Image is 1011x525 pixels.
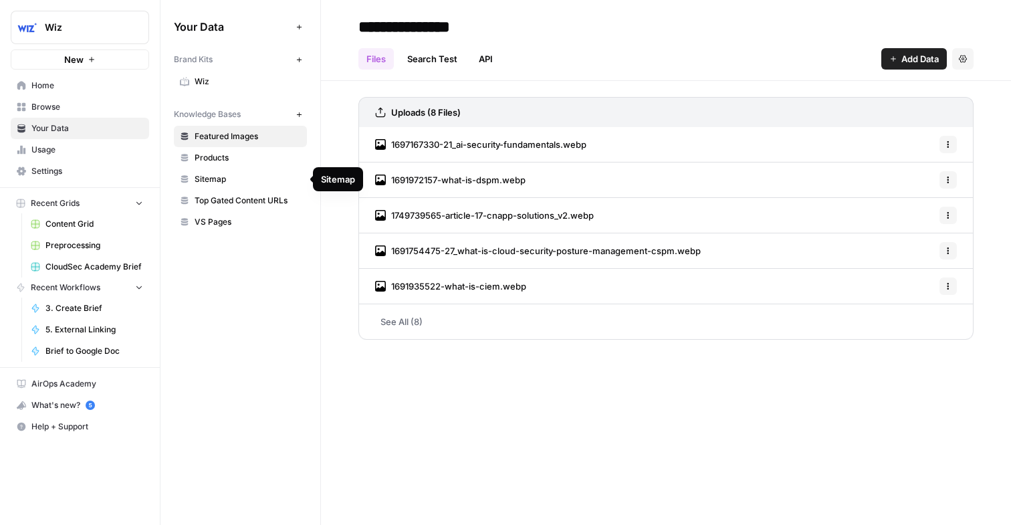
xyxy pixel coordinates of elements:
span: Your Data [174,19,291,35]
a: Search Test [399,48,465,70]
a: 1691972157-what-is-dspm.webp [375,163,526,197]
a: See All (8) [358,304,974,339]
button: Add Data [881,48,947,70]
span: Brand Kits [174,54,213,66]
span: Recent Workflows [31,282,100,294]
button: What's new? 5 [11,395,149,416]
a: Content Grid [25,213,149,235]
a: AirOps Academy [11,373,149,395]
button: New [11,49,149,70]
span: Content Grid [45,218,143,230]
a: 3. Create Brief [25,298,149,319]
a: Wiz [174,71,307,92]
a: Sitemap [174,169,307,190]
span: 1691935522-what-is-ciem.webp [391,280,526,293]
span: 1749739565-article-17-cnapp-solutions_v2.webp [391,209,594,222]
span: Your Data [31,122,143,134]
div: What's new? [11,395,148,415]
div: Sitemap [321,173,355,186]
span: AirOps Academy [31,378,143,390]
span: Wiz [45,21,126,34]
text: 5 [88,402,92,409]
span: Brief to Google Doc [45,345,143,357]
button: Recent Grids [11,193,149,213]
span: CloudSec Academy Brief [45,261,143,273]
span: Top Gated Content URLs [195,195,301,207]
span: Usage [31,144,143,156]
a: Top Gated Content URLs [174,190,307,211]
a: Brief to Google Doc [25,340,149,362]
span: New [64,53,84,66]
span: Wiz [195,76,301,88]
span: Sitemap [195,173,301,185]
span: Settings [31,165,143,177]
a: 5 [86,401,95,410]
span: Recent Grids [31,197,80,209]
span: Products [195,152,301,164]
a: Files [358,48,394,70]
a: CloudSec Academy Brief [25,256,149,278]
span: 1691754475-27_what-is-cloud-security-posture-management-cspm.webp [391,244,701,257]
a: Products [174,147,307,169]
a: Settings [11,161,149,182]
span: 1691972157-what-is-dspm.webp [391,173,526,187]
a: 5. External Linking [25,319,149,340]
span: Knowledge Bases [174,108,241,120]
a: Browse [11,96,149,118]
button: Help + Support [11,416,149,437]
span: Add Data [901,52,939,66]
a: 1691935522-what-is-ciem.webp [375,269,526,304]
span: Featured Images [195,130,301,142]
span: 5. External Linking [45,324,143,336]
span: 1697167330-21_ai-security-fundamentals.webp [391,138,586,151]
a: 1691754475-27_what-is-cloud-security-posture-management-cspm.webp [375,233,701,268]
a: 1749739565-article-17-cnapp-solutions_v2.webp [375,198,594,233]
a: Your Data [11,118,149,139]
a: VS Pages [174,211,307,233]
h3: Uploads (8 Files) [391,106,461,119]
a: API [471,48,501,70]
span: VS Pages [195,216,301,228]
a: Usage [11,139,149,161]
a: Featured Images [174,126,307,147]
button: Workspace: Wiz [11,11,149,44]
span: Preprocessing [45,239,143,251]
span: 3. Create Brief [45,302,143,314]
a: Preprocessing [25,235,149,256]
img: Wiz Logo [15,15,39,39]
span: Home [31,80,143,92]
a: Home [11,75,149,96]
span: Help + Support [31,421,143,433]
span: Browse [31,101,143,113]
a: 1697167330-21_ai-security-fundamentals.webp [375,127,586,162]
button: Recent Workflows [11,278,149,298]
a: Uploads (8 Files) [375,98,461,127]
